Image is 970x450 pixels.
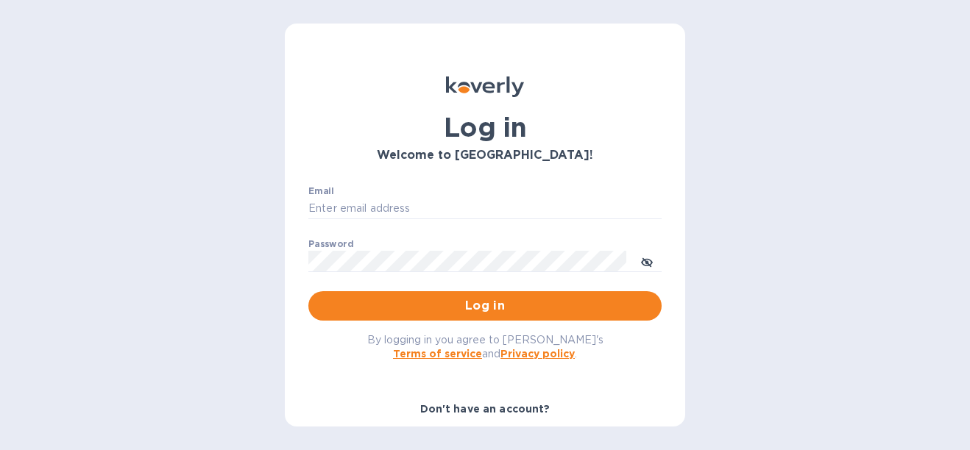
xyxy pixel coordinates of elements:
[632,246,662,276] button: toggle password visibility
[308,240,353,249] label: Password
[367,334,603,360] span: By logging in you agree to [PERSON_NAME]'s and .
[446,76,524,97] img: Koverly
[393,348,482,360] a: Terms of service
[320,297,650,315] span: Log in
[308,198,662,220] input: Enter email address
[308,187,334,196] label: Email
[500,348,575,360] a: Privacy policy
[308,149,662,162] h3: Welcome to [GEOGRAPHIC_DATA]!
[308,291,662,321] button: Log in
[308,112,662,143] h1: Log in
[420,403,551,415] b: Don't have an account?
